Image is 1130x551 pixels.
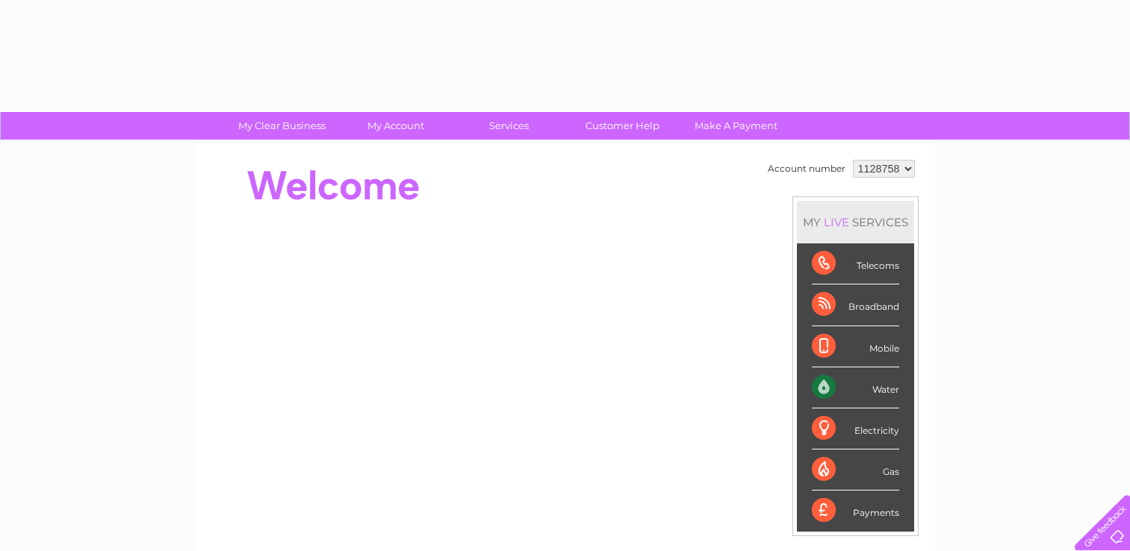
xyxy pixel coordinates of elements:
[561,112,684,140] a: Customer Help
[812,491,899,531] div: Payments
[334,112,457,140] a: My Account
[764,156,849,181] td: Account number
[812,326,899,367] div: Mobile
[797,201,914,243] div: MY SERVICES
[812,367,899,408] div: Water
[812,408,899,449] div: Electricity
[447,112,571,140] a: Services
[812,243,899,284] div: Telecoms
[812,449,899,491] div: Gas
[220,112,344,140] a: My Clear Business
[812,284,899,326] div: Broadband
[821,215,852,229] div: LIVE
[674,112,798,140] a: Make A Payment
